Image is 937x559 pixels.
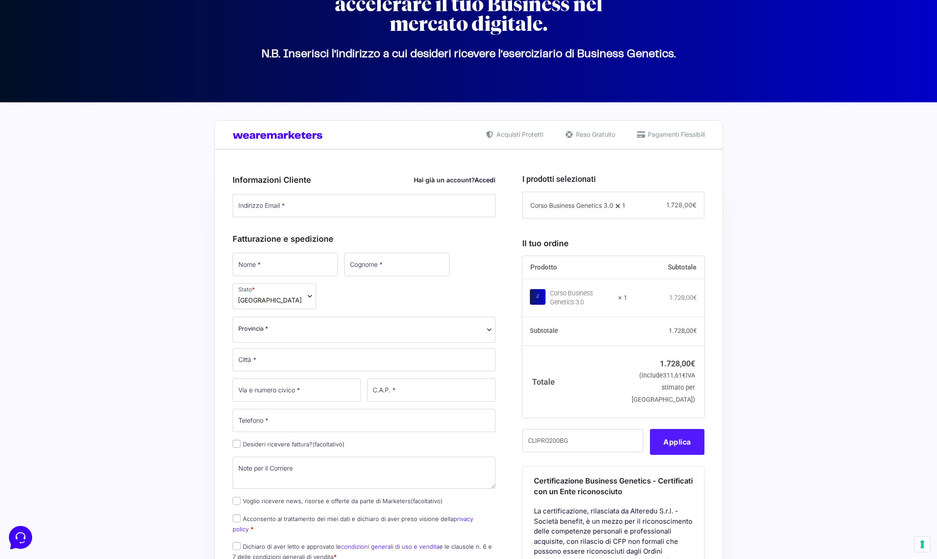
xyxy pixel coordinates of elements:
h3: Informazioni Cliente [233,174,496,186]
span: Reso Gratuito [574,130,615,139]
button: Messaggi [62,287,117,307]
a: condizioni generali di uso e vendita [341,543,439,550]
th: Subtotale [522,317,627,346]
span: € [693,294,697,301]
p: Aiuto [137,299,150,307]
span: Italia [238,295,302,305]
button: Applica [650,429,704,455]
span: Trova una risposta [14,111,70,118]
input: Via e numero civico * [233,378,361,402]
bdi: 1.728,00 [669,294,697,301]
label: Voglio ricevere news, risorse e offerte da parte di Marketers [233,497,443,504]
label: Desideri ricevere fattura? [233,441,345,448]
span: € [693,327,697,334]
button: Le tue preferenze relative al consenso per le tecnologie di tracciamento [915,537,930,552]
p: Messaggi [77,299,101,307]
img: dark [29,50,46,68]
span: Corso Business Genetics 3.0 [530,202,613,209]
bdi: 1.728,00 [660,359,695,368]
span: € [691,359,695,368]
span: 1.728,00 [666,201,696,209]
img: dark [43,50,61,68]
img: dark [14,50,32,68]
input: Telefono * [233,409,496,432]
th: Subtotale [627,256,705,279]
span: Acquisti Protetti [494,130,543,139]
p: Home [27,299,42,307]
small: (include IVA stimato per [GEOGRAPHIC_DATA]) [632,372,695,403]
button: Aiuto [117,287,171,307]
th: Totale [522,345,627,417]
span: Stato [233,283,316,309]
input: Coupon [522,429,643,452]
span: (facoltativo) [312,441,345,448]
h2: Ciao da Marketers 👋 [7,7,150,21]
label: Acconsento al trattamento dei miei dati e dichiaro di aver preso visione della [233,515,473,533]
button: Inizia una conversazione [14,75,164,93]
span: (facoltativo) [411,497,443,504]
h3: Fatturazione e spedizione [233,233,496,245]
span: Certificazione Business Genetics - Certificati con un Ente riconosciuto [534,476,693,496]
input: Dichiaro di aver letto e approvato lecondizioni generali di uso e venditae le clausole n. 6 e 7 d... [233,542,241,550]
bdi: 1.728,00 [669,327,697,334]
span: Provincia [233,317,496,343]
a: Apri Centro Assistenza [95,111,164,118]
a: Accedi [475,176,496,184]
span: Inizia una conversazione [58,80,132,88]
img: Corso Business Genetics 3.0 [530,289,546,305]
span: € [682,372,686,379]
div: Corso Business Genetics 3.0 [550,289,612,307]
input: Cerca un articolo... [20,130,146,139]
span: 1 [622,202,625,209]
div: Hai già un account? [414,175,496,185]
span: € [692,201,696,209]
strong: × 1 [618,294,627,303]
input: Città * [233,348,496,371]
th: Prodotto [522,256,627,279]
h3: Il tuo ordine [522,237,704,249]
span: 311,61 [663,372,686,379]
button: Home [7,287,62,307]
input: Voglio ricevere news, risorse e offerte da parte di Marketers(facoltativo) [233,497,241,505]
span: Provincia * [238,324,268,333]
input: Nome * [233,253,338,276]
iframe: Customerly Messenger Launcher [7,524,34,551]
input: Desideri ricevere fattura?(facoltativo) [233,440,241,448]
span: Pagamenti Flessibili [645,130,705,139]
input: Indirizzo Email * [233,194,496,217]
span: Le tue conversazioni [14,36,76,43]
input: Cognome * [344,253,450,276]
h3: I prodotti selezionati [522,173,704,185]
input: C.A.P. * [367,378,496,402]
input: Acconsento al trattamento dei miei dati e dichiaro di aver preso visione dellaprivacy policy [233,514,241,522]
